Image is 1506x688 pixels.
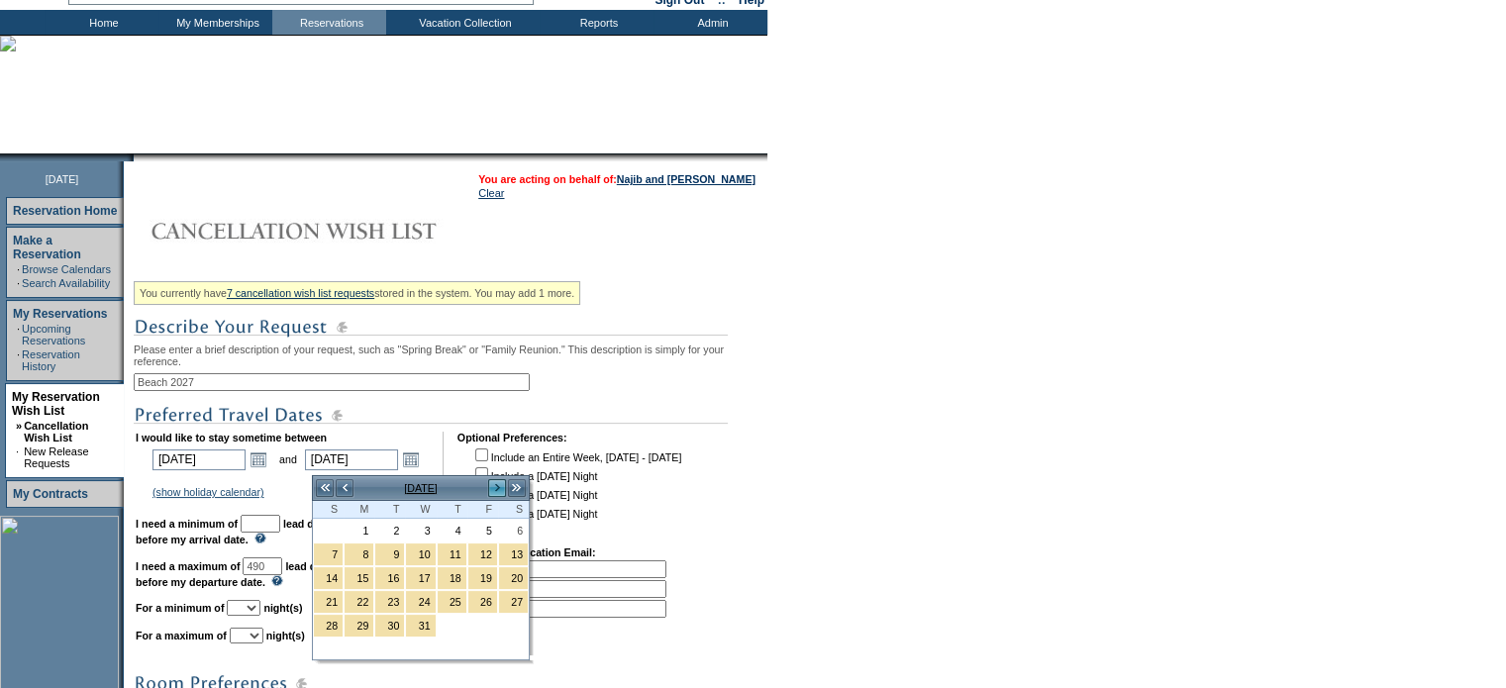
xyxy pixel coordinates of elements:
[305,449,398,470] input: Date format: M/D/Y. Shortcut keys: [T] for Today. [UP] or [.] for Next Day. [DOWN] or [,] for Pre...
[438,520,466,541] a: 4
[457,432,567,443] b: Optional Preferences:
[406,591,435,613] a: 24
[22,263,111,275] a: Browse Calendars
[136,630,227,641] b: For a maximum of
[374,614,405,638] td: Spring Break Wk 4 2027 Holiday
[459,600,666,618] td: 3.
[344,566,374,590] td: Spring Break Wk 2 2027 Holiday
[22,323,85,346] a: Upcoming Reservations
[471,445,681,533] td: Include an Entire Week, [DATE] - [DATE] Include a [DATE] Night Include a [DATE] Night Include a [...
[345,543,373,565] a: 8
[467,566,498,590] td: Spring Break Wk 2 2027 Holiday
[345,520,373,541] a: 1
[405,614,436,638] td: Spring Break Wk 4 2027 Holiday
[498,590,529,614] td: Spring Break Wk 3 2027 Holiday
[248,448,269,470] a: Open the calendar popup.
[437,566,467,590] td: Spring Break Wk 2 2027 Holiday
[136,518,238,530] b: I need a minimum of
[459,580,666,598] td: 2.
[313,566,344,590] td: Spring Break Wk 2 2027 Holiday
[405,519,436,542] td: Wednesday, March 03, 2027
[17,263,20,275] td: ·
[438,543,466,565] a: 11
[271,575,283,586] img: questionMark_lightBlue.gif
[468,520,497,541] a: 5
[375,567,404,589] a: 16
[507,478,527,498] a: >>
[263,602,302,614] b: night(s)
[315,478,335,498] a: <<
[227,287,374,299] a: 7 cancellation wish list requests
[437,501,467,519] th: Thursday
[136,560,240,572] b: I need a maximum of
[22,277,110,289] a: Search Availability
[335,478,354,498] a: <
[498,542,529,566] td: Spring Break Wk 1 2027 Holiday
[468,591,497,613] a: 26
[374,542,405,566] td: Spring Break Wk 1 2027 Holiday
[405,590,436,614] td: Spring Break Wk 3 2027 Holiday
[375,591,404,613] a: 23
[498,501,529,519] th: Saturday
[266,630,305,641] b: night(s)
[13,234,81,261] a: Make a Reservation
[499,591,528,613] a: 27
[405,542,436,566] td: Spring Break Wk 1 2027 Holiday
[374,519,405,542] td: Tuesday, March 02, 2027
[375,520,404,541] a: 2
[354,477,487,499] td: [DATE]
[314,567,343,589] a: 14
[17,277,20,289] td: ·
[499,543,528,565] a: 13
[254,533,266,543] img: questionMark_lightBlue.gif
[22,348,80,372] a: Reservation History
[13,307,107,321] a: My Reservations
[499,520,528,541] a: 6
[344,590,374,614] td: Spring Break Wk 3 2027 Holiday
[438,567,466,589] a: 18
[136,602,224,614] b: For a minimum of
[13,487,88,501] a: My Contracts
[344,501,374,519] th: Monday
[400,448,422,470] a: Open the calendar popup.
[12,390,100,418] a: My Reservation Wish List
[16,420,22,432] b: »
[374,501,405,519] th: Tuesday
[134,211,530,250] img: Cancellation Wish List
[478,187,504,199] a: Clear
[478,173,755,185] span: You are acting on behalf of:
[540,10,653,35] td: Reports
[487,478,507,498] a: >
[459,560,666,578] td: 1.
[344,542,374,566] td: Spring Break Wk 1 2027 Holiday
[152,449,246,470] input: Date format: M/D/Y. Shortcut keys: [T] for Today. [UP] or [.] for Next Day. [DOWN] or [,] for Pre...
[344,614,374,638] td: Spring Break Wk 4 2027 Holiday
[617,173,755,185] a: Najib and [PERSON_NAME]
[405,566,436,590] td: Spring Break Wk 2 2027 Holiday
[313,501,344,519] th: Sunday
[313,614,344,638] td: Spring Break Wk 4 2027 Holiday
[437,590,467,614] td: Spring Break Wk 3 2027 Holiday
[272,10,386,35] td: Reservations
[313,590,344,614] td: Spring Break Wk 3 2027 Holiday
[467,501,498,519] th: Friday
[406,615,435,637] a: 31
[136,432,327,443] b: I would like to stay sometime between
[45,10,158,35] td: Home
[17,323,20,346] td: ·
[16,445,22,469] td: ·
[127,153,134,161] img: promoShadowLeftCorner.gif
[134,153,136,161] img: blank.gif
[405,501,436,519] th: Wednesday
[406,520,435,541] a: 3
[498,519,529,542] td: Saturday, March 06, 2027
[374,566,405,590] td: Spring Break Wk 2 2027 Holiday
[438,591,466,613] a: 25
[314,543,343,565] a: 7
[467,519,498,542] td: Friday, March 05, 2027
[158,10,272,35] td: My Memberships
[345,591,373,613] a: 22
[499,567,528,589] a: 20
[344,519,374,542] td: Monday, March 01, 2027
[386,10,540,35] td: Vacation Collection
